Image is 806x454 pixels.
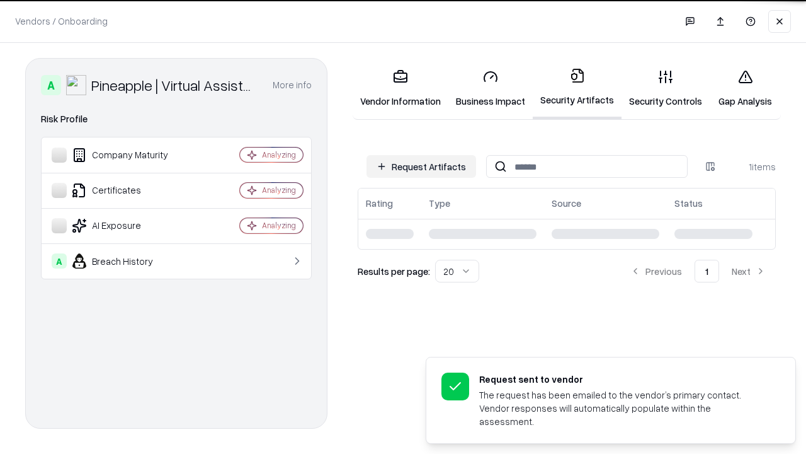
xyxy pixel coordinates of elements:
div: Rating [366,197,393,210]
div: Type [429,197,450,210]
a: Security Controls [622,59,710,118]
div: Company Maturity [52,148,202,163]
div: Risk Profile [41,112,312,127]
div: A [52,253,67,269]
a: Gap Analysis [710,59,781,118]
a: Vendor Information [353,59,448,118]
p: Results per page: [358,265,430,278]
nav: pagination [620,260,776,282]
div: Analyzing [262,149,296,160]
div: Status [674,197,703,210]
img: Pineapple | Virtual Assistant Agency [66,75,86,95]
button: Request Artifacts [366,155,476,178]
button: More info [273,74,312,96]
div: 1 items [725,160,776,173]
p: Vendors / Onboarding [15,15,108,28]
div: Analyzing [262,185,296,195]
div: Breach History [52,253,202,269]
div: Request sent to vendor [479,373,765,386]
div: Source [552,197,581,210]
div: A [41,75,61,95]
div: Analyzing [262,220,296,231]
a: Security Artifacts [533,58,622,119]
div: Pineapple | Virtual Assistant Agency [91,75,258,95]
div: Certificates [52,183,202,198]
div: AI Exposure [52,218,202,233]
button: 1 [695,260,719,282]
a: Business Impact [448,59,533,118]
div: The request has been emailed to the vendor’s primary contact. Vendor responses will automatically... [479,388,765,428]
